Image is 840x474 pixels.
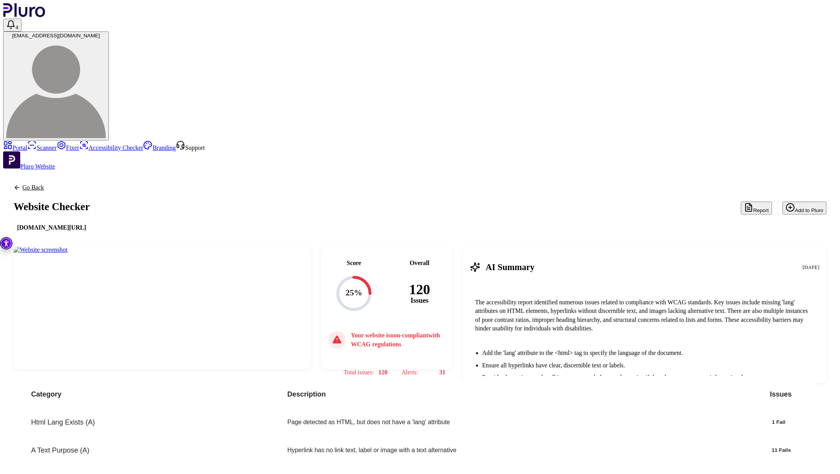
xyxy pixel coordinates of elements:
[57,144,79,151] a: Fixer
[344,368,374,377] span: Total issues :
[346,260,361,267] h3: Score
[475,298,814,333] p: The accessibility report identified numerous issues related to compliance with WCAG standards. Ke...
[482,349,814,358] li: Add the 'lang' attribute to the <html> tag to specify the language of the document.
[16,25,18,30] span: 4
[287,446,756,455] div: Hyperlink has no link text, label or image with a text alternative
[24,380,280,408] th: Category
[280,380,763,408] th: Description
[143,144,176,151] a: Branding
[3,140,837,170] aside: Sidebar menu
[741,202,772,214] button: Report
[770,446,793,455] div: 11 Fails
[3,32,109,140] button: [EMAIL_ADDRESS][DOMAIN_NAME]info@accessilens.com
[14,223,90,232] div: [DOMAIN_NAME][URL]
[782,202,826,214] button: Add to Pluro
[3,163,55,170] a: Open Pluro Website
[763,380,816,408] th: Issues
[770,418,787,427] div: 1 Fail
[6,39,106,138] img: info@accessilens.com
[351,331,445,349] h3: Your website is non-compliant with WCAG regulations
[27,144,57,151] a: Scanner
[409,283,430,297] span: 120
[3,19,21,32] button: Open notifications, you have 4 new notifications
[410,260,430,267] h3: Overall
[14,202,90,212] h1: Website Checker
[287,418,756,427] div: Page detected as HTML, but does not have a 'lang' attribute
[803,262,820,272] div: [DATE]
[79,144,143,151] a: Accessibility Checker
[14,246,311,369] a: Website screenshot
[3,12,45,18] a: Logo
[402,276,437,311] div: Issues
[14,184,90,191] a: Back to previous screen
[12,33,100,39] span: [EMAIL_ADDRESS][DOMAIN_NAME]
[346,288,362,297] text: 25%
[344,368,388,377] li: 120
[24,436,280,464] td: A Text Purpose (A)
[470,262,534,272] h3: AI Summary
[176,144,205,151] a: Open Support screen
[402,368,446,377] li: 31
[3,144,27,151] a: Portal
[482,361,814,370] li: Ensure all hyperlinks have clear, discernible text or labels.
[482,373,814,382] li: Provide alternative text for all images, or mark them as decorative if they do not convey any inf...
[24,408,280,436] td: Html Lang Exists (A)
[14,246,68,253] img: Website screenshot
[402,368,418,377] span: Alerts :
